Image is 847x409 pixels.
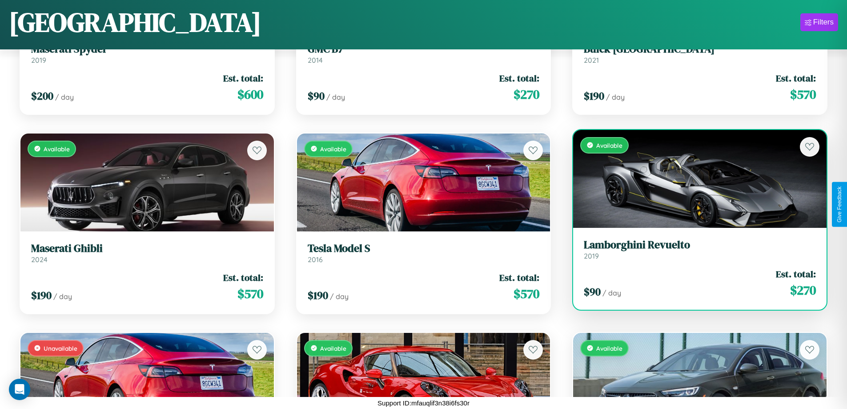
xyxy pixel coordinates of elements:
span: 2019 [584,251,599,260]
span: Est. total: [499,72,539,85]
span: Available [596,142,622,149]
div: Filters [813,18,834,27]
span: / day [602,288,621,297]
span: $ 570 [514,285,539,303]
span: / day [326,93,345,101]
span: Est. total: [223,72,263,85]
h3: GMC B7 [308,43,540,56]
span: / day [330,292,349,301]
a: Buick [GEOGRAPHIC_DATA]2021 [584,43,816,65]
a: Maserati Ghibli2024 [31,242,263,264]
span: $ 270 [790,281,816,299]
div: Open Intercom Messenger [9,379,30,400]
a: Lamborghini Revuelto2019 [584,239,816,260]
h3: Tesla Model S [308,242,540,255]
span: $ 190 [308,288,328,303]
span: Available [320,344,346,352]
span: 2016 [308,255,323,264]
h1: [GEOGRAPHIC_DATA] [9,4,261,40]
span: $ 200 [31,89,53,103]
span: Available [44,145,70,153]
span: $ 600 [237,85,263,103]
span: Est. total: [223,271,263,284]
a: GMC B72014 [308,43,540,65]
span: $ 190 [584,89,604,103]
h3: Maserati Ghibli [31,242,263,255]
span: $ 570 [237,285,263,303]
span: 2024 [31,255,48,264]
span: Est. total: [776,267,816,280]
span: $ 90 [584,284,601,299]
button: Filters [800,13,838,31]
span: / day [606,93,625,101]
span: / day [55,93,74,101]
a: Maserati Spyder2019 [31,43,263,65]
span: $ 270 [514,85,539,103]
span: Est. total: [776,72,816,85]
span: $ 570 [790,85,816,103]
h3: Maserati Spyder [31,43,263,56]
h3: Buick [GEOGRAPHIC_DATA] [584,43,816,56]
a: Tesla Model S2016 [308,242,540,264]
h3: Lamborghini Revuelto [584,239,816,251]
span: Available [596,344,622,352]
span: 2019 [31,56,46,65]
div: Give Feedback [836,186,843,223]
span: Unavailable [44,344,77,352]
span: / day [53,292,72,301]
span: 2021 [584,56,599,65]
span: Est. total: [499,271,539,284]
span: $ 90 [308,89,325,103]
span: 2014 [308,56,323,65]
span: Available [320,145,346,153]
p: Support ID: mfauqlif3n38i6fs30r [377,397,470,409]
span: $ 190 [31,288,52,303]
